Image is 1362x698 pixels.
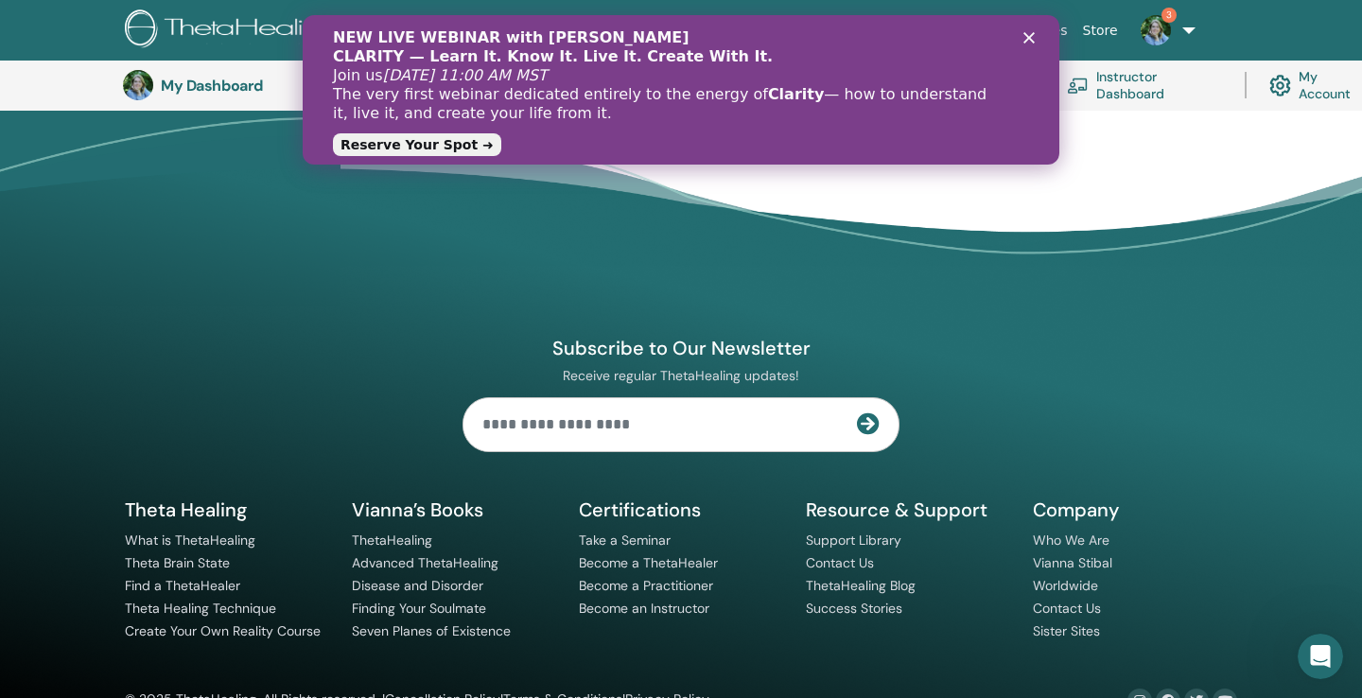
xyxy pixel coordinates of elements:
a: Worldwide [1033,577,1098,594]
a: Find a ThetaHealer [125,577,240,594]
a: Sister Sites [1033,622,1100,639]
a: Contact Us [1033,600,1101,617]
a: Resources [992,13,1075,48]
p: Receive regular ThetaHealing updates! [463,367,899,384]
img: logo.png [125,9,351,52]
a: Advanced ThetaHealing [352,554,498,571]
img: default.jpg [1141,15,1171,45]
h5: Vianna’s Books [352,497,556,522]
img: chalkboard-teacher.svg [1067,78,1089,94]
a: Success Stories [806,600,902,617]
a: About [574,13,628,48]
img: cog.svg [1269,70,1291,101]
a: ThetaHealing Blog [806,577,916,594]
a: Disease and Disorder [352,577,483,594]
a: Vianna Stibal [1033,554,1112,571]
a: Seven Planes of Existence [352,622,511,639]
a: Contact Us [806,554,874,571]
a: Support Library [806,532,901,549]
a: Become an Instructor [579,600,709,617]
a: Finding Your Soulmate [352,600,486,617]
h3: My Dashboard [161,77,350,95]
a: Store [1075,13,1126,48]
a: Create Your Own Reality Course [125,622,321,639]
a: Who We Are [1033,532,1109,549]
a: Theta Brain State [125,554,230,571]
a: Certification [777,13,873,48]
a: Theta Healing Technique [125,600,276,617]
h4: Subscribe to Our Newsletter [463,336,899,360]
iframe: Intercom live chat [1298,634,1343,679]
a: Success Stories [874,13,992,48]
a: Take a Seminar [579,532,671,549]
h5: Resource & Support [806,497,1010,522]
a: Become a Practitioner [579,577,713,594]
h5: Theta Healing [125,497,329,522]
h5: Company [1033,497,1237,522]
a: Instructor Dashboard [1067,64,1222,106]
b: Clarity [465,70,521,88]
a: ThetaHealing [352,532,432,549]
a: Courses & Seminars [629,13,778,48]
span: 3 [1161,8,1177,23]
img: default.jpg [123,70,153,100]
h5: Certifications [579,497,783,522]
a: Become a ThetaHealer [579,554,718,571]
a: What is ThetaHealing [125,532,255,549]
div: Close [721,17,740,28]
iframe: Intercom live chat banner [303,15,1059,165]
a: Reserve Your Spot ➜ [30,118,199,141]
